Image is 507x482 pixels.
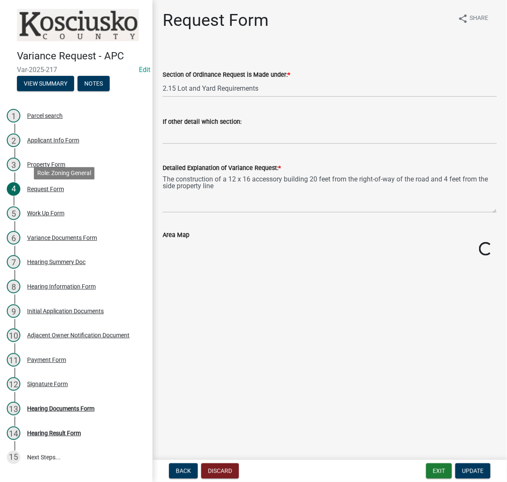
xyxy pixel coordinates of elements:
div: Variance Documents Form [27,235,97,241]
button: Back [169,463,198,479]
button: Discard [201,463,239,479]
div: Work Up Form [27,210,64,216]
div: Hearing Information Form [27,284,96,290]
div: 13 [7,402,20,415]
div: 11 [7,353,20,367]
div: 8 [7,280,20,293]
div: Payment Form [27,357,66,363]
div: Initial Application Documents [27,308,104,314]
span: Back [176,468,191,474]
div: 2 [7,134,20,147]
div: Parcel search [27,113,63,119]
div: 15 [7,451,20,464]
div: 6 [7,231,20,245]
label: Section of Ordinance Request is Made under: [163,72,290,78]
span: Var-2025-217 [17,66,136,74]
h1: Request Form [163,10,269,31]
div: Signature Form [27,381,68,387]
div: 4 [7,182,20,196]
div: Applicant Info Form [27,137,79,143]
wm-modal-confirm: Edit Application Number [139,66,150,74]
div: 3 [7,158,20,171]
div: 5 [7,206,20,220]
label: Detailed Explanation of Variance Request: [163,165,281,171]
h4: Variance Request - APC [17,50,146,62]
div: 1 [7,109,20,123]
button: View Summary [17,76,74,91]
div: Role: Zoning General [34,167,94,179]
div: Hearing Result Form [27,430,81,436]
div: Property Form [27,162,65,167]
wm-modal-confirm: Notes [78,81,110,87]
div: 9 [7,304,20,318]
div: 10 [7,329,20,342]
div: Request Form [27,186,64,192]
img: Kosciusko County, Indiana [17,9,139,41]
span: Share [470,14,488,24]
div: Hearing Summery Doc [27,259,86,265]
a: Edit [139,66,150,74]
button: shareShare [451,10,495,27]
div: 7 [7,255,20,269]
div: 14 [7,426,20,440]
div: Hearing Documents Form [27,406,94,412]
div: Adjacent Owner Notification Document [27,332,130,338]
button: Exit [426,463,452,479]
wm-modal-confirm: Summary [17,81,74,87]
label: Area Map [163,232,189,238]
span: Update [462,468,484,474]
button: Notes [78,76,110,91]
button: Update [455,463,490,479]
label: If other detail which section: [163,119,241,125]
i: share [458,14,468,24]
div: 12 [7,377,20,391]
